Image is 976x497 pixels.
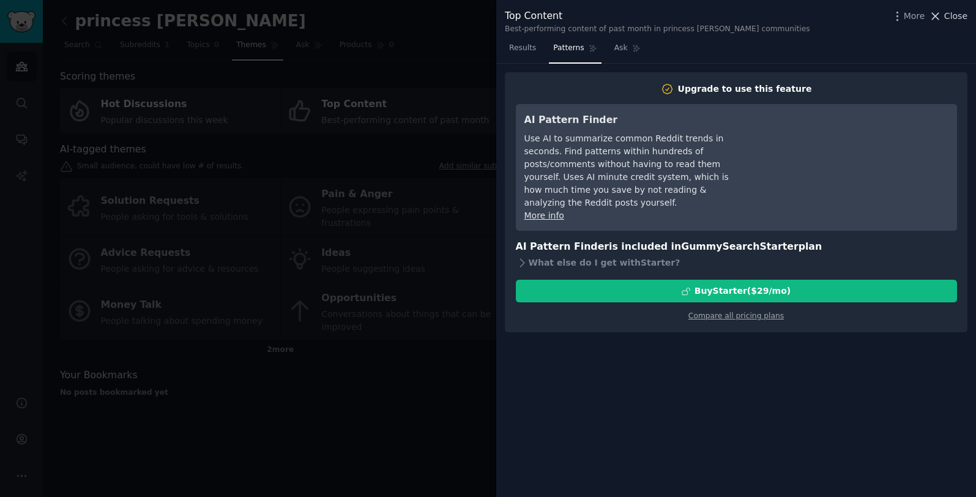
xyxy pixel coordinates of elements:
div: Use AI to summarize common Reddit trends in seconds. Find patterns within hundreds of posts/comme... [524,132,748,209]
h3: AI Pattern Finder [524,113,748,128]
div: What else do I get with Starter ? [516,254,957,271]
button: BuyStarter($29/mo) [516,280,957,302]
a: Patterns [549,39,601,64]
button: Close [929,10,967,23]
a: Results [505,39,540,64]
div: Upgrade to use this feature [678,83,812,95]
button: More [891,10,925,23]
a: Compare all pricing plans [688,312,784,320]
h3: AI Pattern Finder is included in plan [516,239,957,255]
span: GummySearch Starter [681,241,798,252]
span: Patterns [553,43,584,54]
div: Best-performing content of past month in princess [PERSON_NAME] communities [505,24,810,35]
span: Results [509,43,536,54]
iframe: YouTube video player [765,113,948,204]
span: Close [944,10,967,23]
a: Ask [610,39,645,64]
span: More [904,10,925,23]
div: Buy Starter ($ 29 /mo ) [695,285,791,297]
span: Ask [614,43,628,54]
a: More info [524,211,564,220]
div: Top Content [505,9,810,24]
